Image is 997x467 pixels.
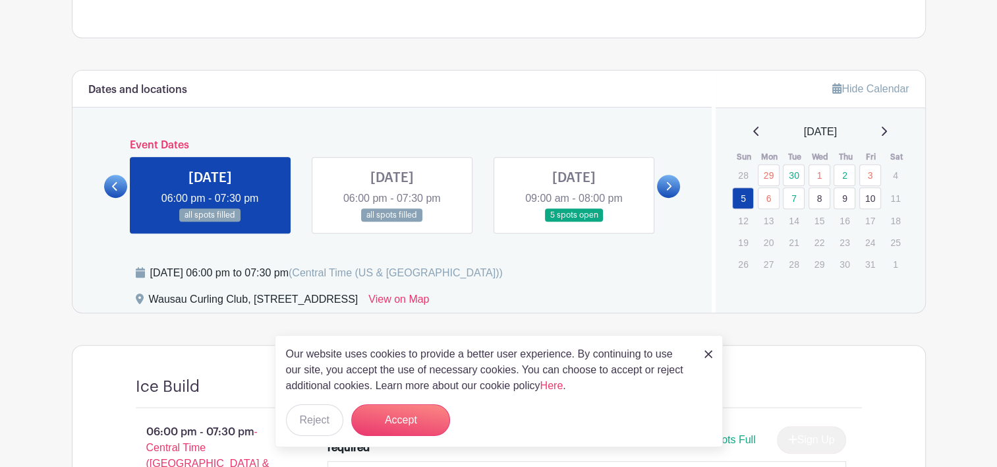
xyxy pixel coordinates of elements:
[351,404,450,436] button: Accept
[149,292,358,313] div: Wausau Curling Club, [STREET_ADDRESS]
[758,164,780,186] a: 29
[286,346,691,394] p: Our website uses cookies to provide a better user experience. By continuing to use our site, you ...
[859,187,881,209] a: 10
[859,210,881,231] p: 17
[757,150,783,164] th: Mon
[758,210,780,231] p: 13
[832,83,909,94] a: Hide Calendar
[884,150,909,164] th: Sat
[859,150,884,164] th: Fri
[150,265,503,281] div: [DATE] 06:00 pm to 07:30 pm
[783,187,805,209] a: 7
[286,404,343,436] button: Reject
[758,232,780,253] p: 20
[884,232,906,253] p: 25
[783,210,805,231] p: 14
[809,187,830,209] a: 8
[783,232,805,253] p: 21
[289,267,503,278] span: (Central Time (US & [GEOGRAPHIC_DATA]))
[704,350,712,358] img: close_button-5f87c8562297e5c2d7936805f587ecaba9071eb48480494691a3f1689db116b3.svg
[833,150,859,164] th: Thu
[782,150,808,164] th: Tue
[834,210,855,231] p: 16
[732,165,754,185] p: 28
[783,164,805,186] a: 30
[834,232,855,253] p: 23
[859,164,881,186] a: 3
[834,254,855,274] p: 30
[758,254,780,274] p: 27
[731,150,757,164] th: Sun
[732,210,754,231] p: 12
[758,187,780,209] a: 6
[88,84,187,96] h6: Dates and locations
[708,434,755,445] span: Spots Full
[809,232,830,253] p: 22
[884,188,906,208] p: 11
[127,139,658,152] h6: Event Dates
[809,210,830,231] p: 15
[809,254,830,274] p: 29
[732,254,754,274] p: 26
[884,210,906,231] p: 18
[834,187,855,209] a: 9
[834,164,855,186] a: 2
[732,187,754,209] a: 5
[884,254,906,274] p: 1
[859,232,881,253] p: 24
[136,377,200,396] h4: Ice Build
[859,254,881,274] p: 31
[884,165,906,185] p: 4
[540,380,563,391] a: Here
[783,254,805,274] p: 28
[368,292,429,313] a: View on Map
[732,232,754,253] p: 19
[809,164,830,186] a: 1
[808,150,834,164] th: Wed
[804,124,837,140] span: [DATE]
